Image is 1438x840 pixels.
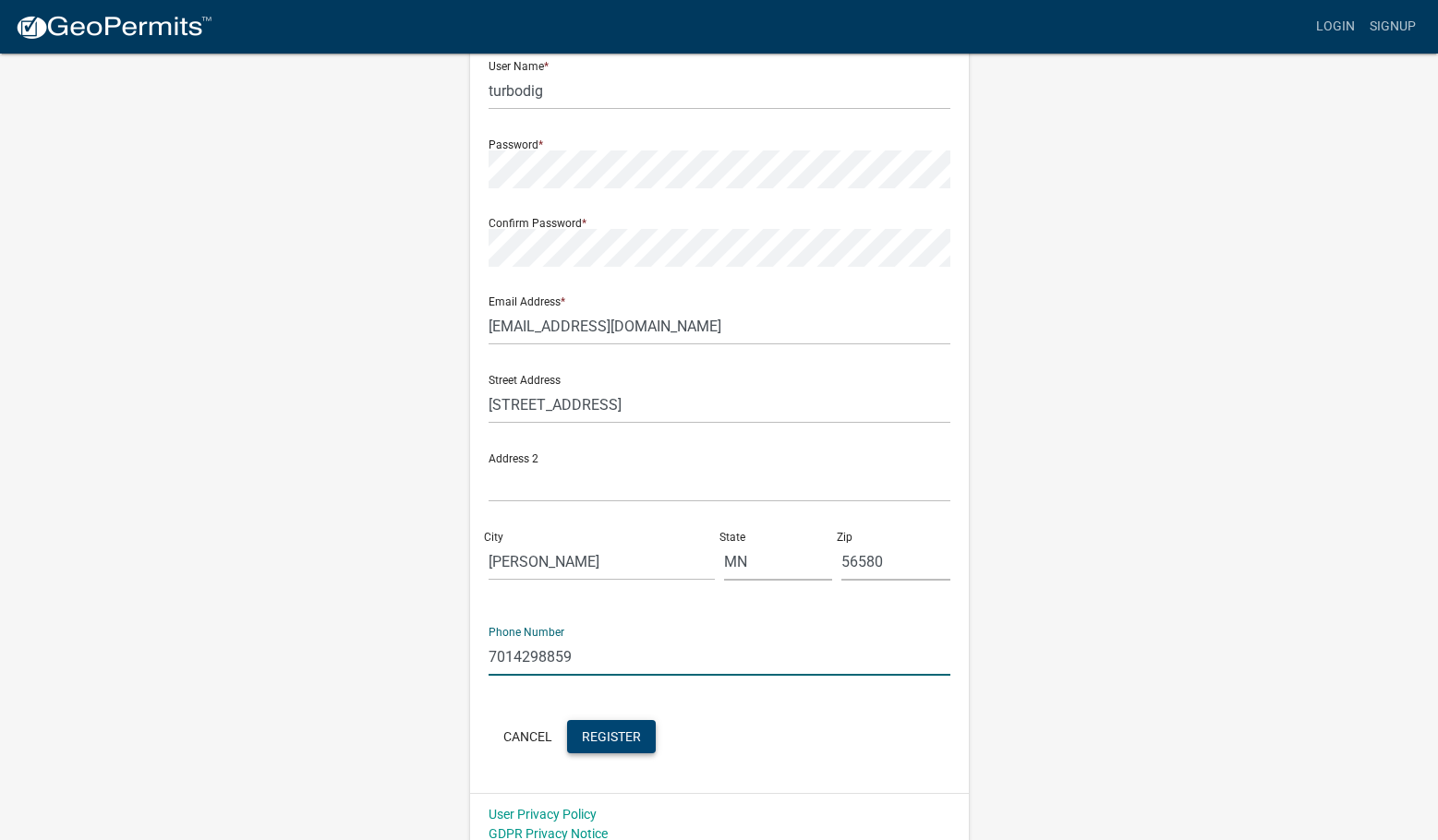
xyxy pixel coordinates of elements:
button: Register [567,720,656,753]
span: Register [582,728,641,743]
a: Login [1309,9,1362,44]
button: Cancel [489,720,567,753]
a: Signup [1362,9,1423,44]
a: User Privacy Policy [489,807,597,822]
